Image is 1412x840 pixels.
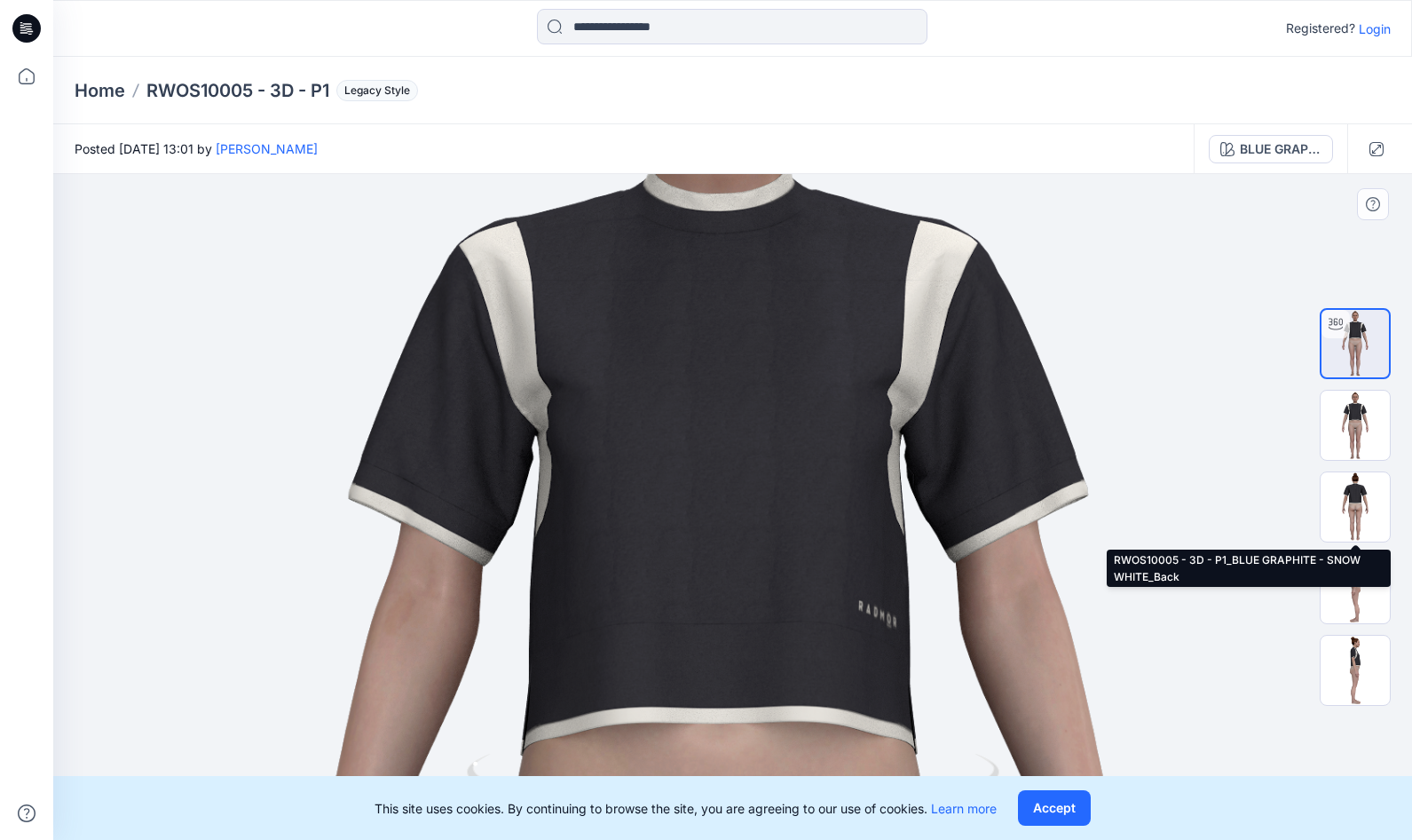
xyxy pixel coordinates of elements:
img: RWOS10005 - 3D - P1_BLUE GRAPHITE - SNOW WHITE_Left [1321,554,1390,623]
a: Learn more [931,801,997,816]
div: BLUE GRAPHITE / SNOW WHITE [1240,139,1321,159]
span: Posted [DATE] 13:01 by [75,139,318,158]
a: Home [75,78,125,103]
img: RWOS10005 - 3D - P1_BLUE GRAPHITE - SNOW WHITE_Right [1321,636,1390,705]
p: This site uses cookies. By continuing to browse the site, you are agreeing to our use of cookies. [375,799,997,818]
a: [PERSON_NAME] [216,141,318,156]
button: Accept [1018,790,1091,826]
img: turntable-22-09-2025-20:02:04 [1321,310,1389,377]
p: RWOS10005 - 3D - P1 [146,78,329,103]
span: Legacy Style [336,80,418,101]
button: BLUE GRAPHITE / SNOW WHITE [1209,135,1333,163]
p: Registered? [1286,18,1355,39]
img: RWOS10005 - 3D - P1_BLUE GRAPHITE - SNOW WHITE_Back [1321,472,1390,542]
button: Legacy Style [329,78,418,103]
img: RWOS10005 - 3D - P1_BLUE GRAPHITE - SNOW WHITE - FRONT [1321,391,1390,460]
p: Login [1359,20,1391,38]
